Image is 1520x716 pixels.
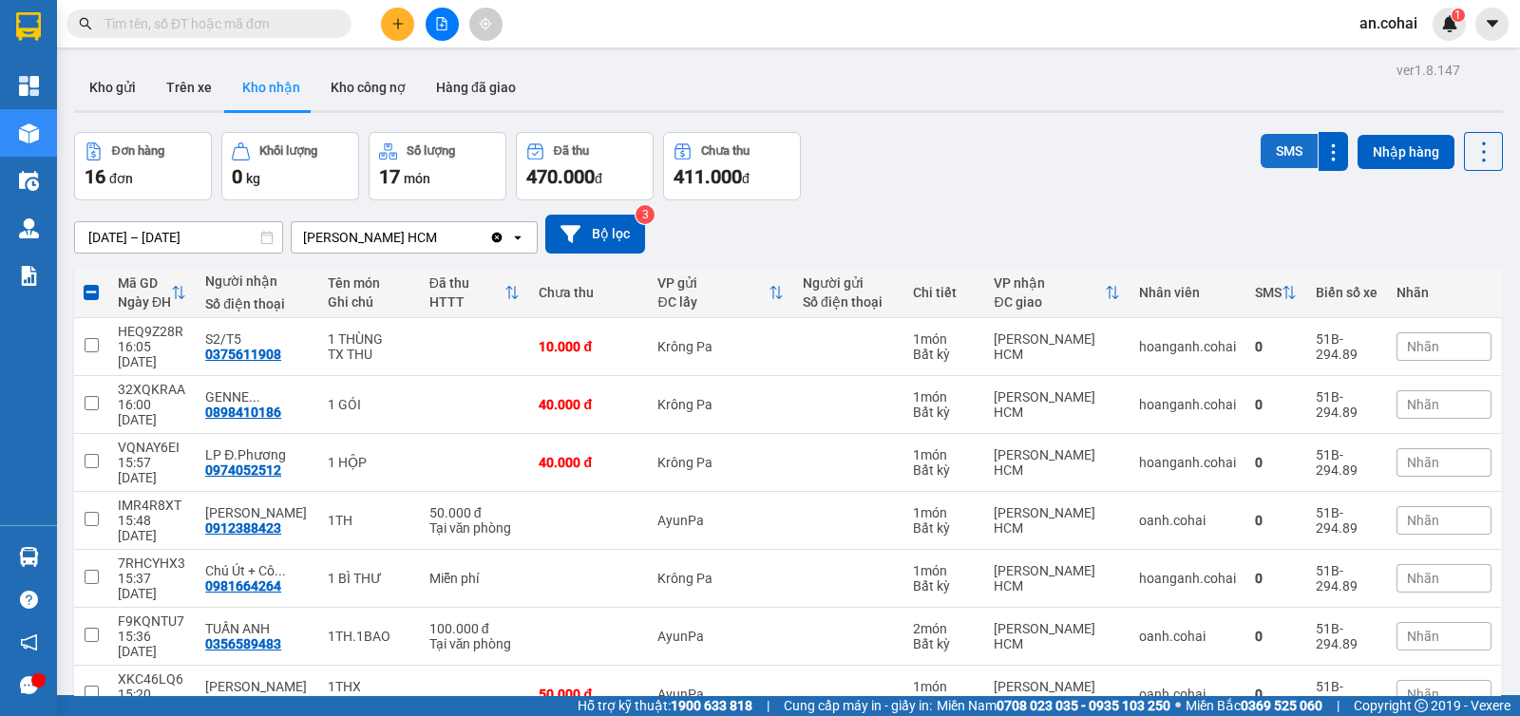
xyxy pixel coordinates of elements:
[913,389,976,405] div: 1 món
[118,397,186,427] div: 16:00 [DATE]
[1255,397,1297,412] div: 0
[1139,285,1236,300] div: Nhân viên
[657,294,769,310] div: ĐC lấy
[913,331,976,347] div: 1 món
[369,132,506,200] button: Số lượng17món
[205,636,281,651] div: 0356589483
[429,294,505,310] div: HTTT
[657,571,784,586] div: Krông Pa
[1475,8,1509,41] button: caret-down
[994,621,1120,651] div: [PERSON_NAME] HCM
[1139,397,1236,412] div: hoanganh.cohai
[429,621,521,636] div: 100.000 đ
[1396,285,1491,300] div: Nhãn
[118,571,186,601] div: 15:37 [DATE]
[1452,9,1465,22] sup: 1
[205,389,309,405] div: GENNE SOLUTIONS
[1316,563,1377,594] div: 51B-294.89
[913,578,976,594] div: Bất kỳ
[526,165,595,188] span: 470.000
[19,547,39,567] img: warehouse-icon
[539,687,638,702] div: 50.000 đ
[421,65,531,110] button: Hàng đã giao
[554,144,589,158] div: Đã thu
[913,563,976,578] div: 1 món
[118,339,186,369] div: 16:05 [DATE]
[246,171,260,186] span: kg
[109,171,133,186] span: đơn
[20,676,38,694] span: message
[913,447,976,462] div: 1 món
[104,13,329,34] input: Tìm tên, số ĐT hoặc mã đơn
[420,268,530,318] th: Toggle SortBy
[539,339,638,354] div: 10.000 đ
[469,8,503,41] button: aim
[1407,339,1439,354] span: Nhãn
[19,218,39,238] img: warehouse-icon
[1255,285,1282,300] div: SMS
[429,505,521,520] div: 50.000 đ
[439,228,441,247] input: Selected Trần Phú HCM.
[328,629,410,644] div: 1TH.1BAO
[1316,447,1377,478] div: 51B-294.89
[75,222,282,253] input: Select a date range.
[648,268,793,318] th: Toggle SortBy
[937,695,1170,716] span: Miền Nam
[1139,455,1236,470] div: hoanganh.cohai
[151,65,227,110] button: Trên xe
[1316,331,1377,362] div: 51B-294.89
[657,687,784,702] div: AyunPa
[328,679,410,694] div: 1THX
[205,462,281,478] div: 0974052512
[118,294,171,310] div: Ngày ĐH
[994,275,1105,291] div: VP nhận
[1316,679,1377,709] div: 51B-294.89
[20,633,38,651] span: notification
[118,275,171,291] div: Mã GD
[657,339,784,354] div: Krông Pa
[994,294,1105,310] div: ĐC giao
[913,679,976,694] div: 1 món
[1316,505,1377,536] div: 51B-294.89
[20,591,38,609] span: question-circle
[994,679,1120,709] div: [PERSON_NAME] HCM
[328,694,410,709] div: 0777111167
[997,698,1170,713] strong: 0708 023 035 - 0935 103 250
[657,397,784,412] div: Krông Pa
[74,65,151,110] button: Kho gửi
[328,455,410,470] div: 1 HỘP
[1316,389,1377,420] div: 51B-294.89
[913,347,976,362] div: Bất kỳ
[79,17,92,30] span: search
[381,8,414,41] button: plus
[407,144,455,158] div: Số lượng
[1261,134,1318,168] button: SMS
[426,8,459,41] button: file-add
[994,563,1120,594] div: [PERSON_NAME] HCM
[227,65,315,110] button: Kho nhận
[994,505,1120,536] div: [PERSON_NAME] HCM
[118,455,186,485] div: 15:57 [DATE]
[379,165,400,188] span: 17
[803,275,894,291] div: Người gửi
[516,132,654,200] button: Đã thu470.000đ
[803,294,894,310] div: Số điện thoại
[118,324,186,339] div: HEQ9Z28R
[1358,135,1454,169] button: Nhập hàng
[1344,11,1433,35] span: an.cohai
[1407,397,1439,412] span: Nhãn
[205,347,281,362] div: 0375611908
[701,144,750,158] div: Chưa thu
[674,165,742,188] span: 411.000
[657,629,784,644] div: AyunPa
[1484,15,1501,32] span: caret-down
[205,520,281,536] div: 0912388423
[205,331,309,347] div: S2/T5
[1407,455,1439,470] span: Nhãn
[205,405,281,420] div: 0898410186
[784,695,932,716] span: Cung cấp máy in - giấy in:
[1407,687,1439,702] span: Nhãn
[108,268,196,318] th: Toggle SortBy
[205,694,281,709] div: 0985226768
[1255,339,1297,354] div: 0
